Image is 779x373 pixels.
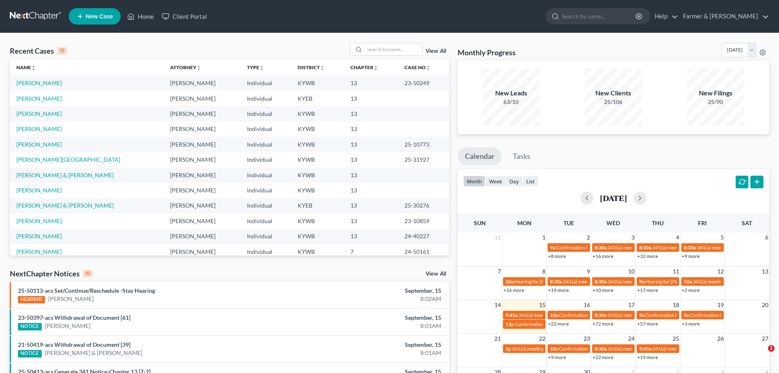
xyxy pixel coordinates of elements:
i: unfold_more [373,66,378,70]
td: 7 [344,244,398,259]
td: KYWB [291,213,344,228]
span: 341(a) meeting for [PERSON_NAME] [608,244,687,251]
a: [PERSON_NAME] [16,248,62,255]
span: 15 [538,300,546,310]
td: [PERSON_NAME] [164,198,240,213]
a: Help [651,9,678,24]
span: 9 [586,267,591,276]
a: +16 more [503,287,524,293]
span: 10a [550,312,558,318]
a: +9 more [682,253,700,259]
button: day [506,176,523,187]
td: 13 [344,213,398,228]
span: Sat [742,219,752,226]
a: +2 more [682,287,700,293]
span: 27 [761,334,769,344]
span: 21 [494,334,502,344]
span: Confirmation hearing for [PERSON_NAME] [559,346,652,352]
td: 13 [344,152,398,167]
span: 341(a) meeting for [PERSON_NAME] [652,346,731,352]
td: 25-31927 [398,152,449,167]
a: +32 more [637,253,658,259]
div: 25/106 [585,98,642,106]
td: 25-10773 [398,137,449,152]
span: 341(a) meeting for [PERSON_NAME] [608,278,687,285]
span: 8:30a [595,346,607,352]
span: 31 [494,233,502,242]
div: New Leads [483,88,540,98]
div: 8:01AM [305,349,441,357]
a: Farmer & [PERSON_NAME] [679,9,769,24]
a: Client Portal [158,9,211,24]
a: 23-50397-acs Withdrawal of Document [61] [18,314,130,321]
td: [PERSON_NAME] [164,137,240,152]
td: KYWB [291,137,344,152]
a: [PERSON_NAME] & [PERSON_NAME] [45,349,142,357]
h3: Monthly Progress [458,47,516,57]
a: +3 more [682,321,700,327]
td: 13 [344,198,398,213]
div: Recent Cases [10,46,67,56]
span: 22 [538,334,546,344]
a: Nameunfold_more [16,64,36,70]
td: [PERSON_NAME] [164,75,240,90]
div: HEARING [18,296,45,303]
span: 4 [675,233,680,242]
iframe: Intercom live chat [751,345,771,365]
td: [PERSON_NAME] [164,213,240,228]
span: 5 [720,233,725,242]
span: 1 [541,233,546,242]
a: View All [426,48,446,54]
span: 341(a) meeting for [PERSON_NAME] [519,312,597,318]
span: 25 [672,334,680,344]
a: [PERSON_NAME] [16,125,62,132]
a: [PERSON_NAME] [16,79,62,86]
div: 25/90 [687,98,744,106]
span: 341(a) meeting for [PERSON_NAME] [652,244,731,251]
td: KYWB [291,122,344,137]
a: [PERSON_NAME] & [PERSON_NAME] [16,172,114,179]
span: Sun [474,219,486,226]
span: 9a [639,278,644,285]
span: 341(a) meeting for [PERSON_NAME] [608,346,687,352]
td: 13 [344,106,398,121]
span: 7 [497,267,502,276]
span: 2 [586,233,591,242]
td: Individual [240,75,291,90]
td: Individual [240,167,291,183]
span: 17 [627,300,635,310]
span: 341(a) meeting for [PERSON_NAME] [693,278,772,285]
a: +16 more [593,253,613,259]
td: KYWB [291,106,344,121]
span: Confirmation hearing for [PERSON_NAME] [559,312,652,318]
span: 9a [684,312,689,318]
td: 13 [344,122,398,137]
div: New Clients [585,88,642,98]
a: [PERSON_NAME] [16,110,62,117]
td: 25-30276 [398,198,449,213]
span: 8:30a [595,312,607,318]
span: 11 [672,267,680,276]
a: +19 more [637,354,658,360]
a: [PERSON_NAME] [16,217,62,224]
a: +19 more [548,287,569,293]
td: 13 [344,183,398,198]
span: 14 [494,300,502,310]
a: Typeunfold_more [247,64,264,70]
div: NextChapter Notices [10,269,92,278]
span: Confirmation hearing for [PERSON_NAME] [645,312,738,318]
span: 8:30a [595,244,607,251]
td: [PERSON_NAME] [164,106,240,121]
span: Hearing for [PERSON_NAME] & [PERSON_NAME] [514,278,622,285]
button: list [523,176,538,187]
span: 10a [505,278,514,285]
span: Hearing for [PERSON_NAME] [645,278,709,285]
td: Individual [240,244,291,259]
td: KYWB [291,229,344,244]
a: View All [426,271,446,277]
h2: [DATE] [600,194,627,202]
a: Attorneyunfold_more [170,64,201,70]
td: [PERSON_NAME] [164,229,240,244]
td: Individual [240,137,291,152]
td: 24-40227 [398,229,449,244]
